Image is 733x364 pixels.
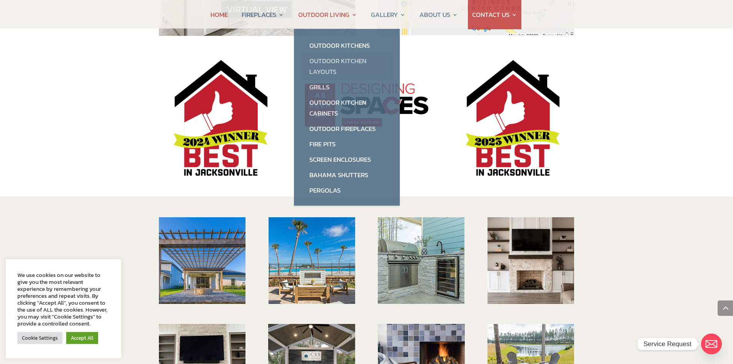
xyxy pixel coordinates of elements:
a: Grills [302,79,392,95]
img: sq-pergola2-jax [159,217,245,304]
a: Bahama Shutters [302,167,392,183]
a: Email [701,334,722,354]
a: Outdoor Kitchens [302,38,392,53]
img: summer kitchen with wine cooler in jacksonville and st. augustine fl [378,217,464,304]
img: outdoor fireplace in jacksonville beach area [269,217,355,304]
a: Pergolas [302,183,392,198]
img: sq-fireplace-jax [488,217,574,304]
a: Outdoor Kitchen Cabinets [302,95,392,121]
img: HOME Winner Logo Small 2024 [174,60,267,176]
a: Outdoor Fireplaces [302,121,392,136]
div: We use cookies on our website to give you the most relevant experience by remembering your prefer... [17,272,110,327]
a: Screen Enclosures [302,152,392,167]
a: Outdoor Kitchen Layouts [302,53,392,79]
a: Accept All [66,332,98,344]
a: Cookie Settings [17,332,62,344]
img: Best in HOME Winner 2023 [466,60,559,176]
a: CSS Fireplaces and Outdoor Living Ormond Beach [378,28,574,38]
a: Fire Pits [302,136,392,152]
